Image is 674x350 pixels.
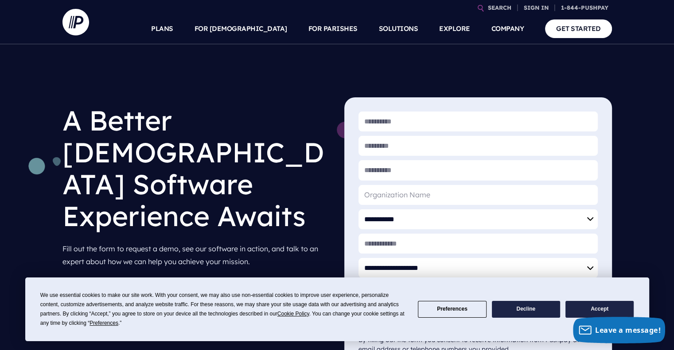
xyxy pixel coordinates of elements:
button: Accept [565,301,634,318]
span: Leave a message! [595,325,661,335]
a: COMPANY [491,13,524,44]
a: FOR [DEMOGRAPHIC_DATA] [195,13,287,44]
button: Decline [492,301,560,318]
span: Preferences [90,320,118,326]
div: We use essential cookies to make our site work. With your consent, we may also use non-essential ... [40,291,407,328]
button: Preferences [418,301,486,318]
span: Cookie Policy [277,311,309,317]
input: Organization Name [358,185,598,205]
a: PLANS [151,13,173,44]
a: SOLUTIONS [379,13,418,44]
h1: A Better [DEMOGRAPHIC_DATA] Software Experience Awaits [62,97,330,239]
button: Leave a message! [573,317,665,343]
a: FOR PARISHES [308,13,358,44]
a: GET STARTED [545,19,612,38]
div: Cookie Consent Prompt [25,277,649,341]
a: EXPLORE [439,13,470,44]
p: Fill out the form to request a demo, see our software in action, and talk to an expert about how ... [62,239,330,272]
